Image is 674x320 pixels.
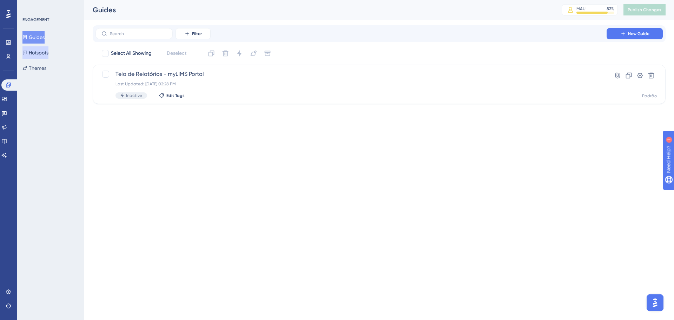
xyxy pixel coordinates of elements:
input: Search [110,31,167,36]
button: Edit Tags [159,93,185,98]
div: 1 [49,4,51,9]
button: Guides [22,31,45,44]
span: Tela de Relatórios - myLIMS Portal [115,70,587,78]
div: ENGAGEMENT [22,17,49,22]
div: Guides [93,5,544,15]
span: Deselect [167,49,186,58]
button: Deselect [160,47,193,60]
span: Publish Changes [628,7,661,13]
span: Edit Tags [166,93,185,98]
span: Filter [192,31,202,37]
button: New Guide [607,28,663,39]
button: Filter [176,28,211,39]
button: Publish Changes [623,4,666,15]
span: Need Help? [16,2,44,10]
button: Hotspots [22,46,48,59]
span: Inactive [126,93,142,98]
div: 82 % [607,6,614,12]
span: New Guide [628,31,649,37]
button: Themes [22,62,46,74]
iframe: UserGuiding AI Assistant Launcher [645,292,666,313]
div: Last Updated: [DATE] 02:28 PM [115,81,587,87]
span: Select All Showing [111,49,152,58]
div: Padrão [642,93,657,99]
div: MAU [576,6,586,12]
